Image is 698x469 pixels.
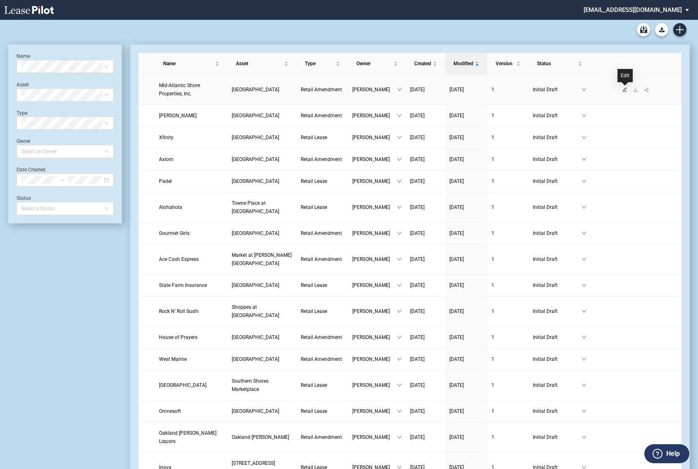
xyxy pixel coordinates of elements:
[232,178,279,184] span: Commerce Centre
[529,53,591,75] th: Status
[620,87,630,92] a: edit
[491,381,525,389] a: 1
[232,87,279,92] span: Dumbarton Square
[159,203,223,211] a: Alohahola
[232,433,292,441] a: Oakland [PERSON_NAME]
[159,156,173,162] span: Axiom
[232,408,279,414] span: Commerce Centre
[159,83,200,97] span: Mid-Atlantic Shore Properties, Inc.
[491,407,525,415] a: 1
[301,256,342,262] span: Retail Amendment
[59,177,65,183] span: to
[301,281,344,289] a: Retail Lease
[352,85,397,94] span: [PERSON_NAME]
[352,333,397,341] span: [PERSON_NAME]
[232,111,292,120] a: [GEOGRAPHIC_DATA]
[348,53,406,75] th: Owner
[301,381,344,389] a: Retail Lease
[487,53,529,75] th: Version
[533,155,582,163] span: Initial Draft
[232,378,268,392] span: Southern Shores Marketplace
[410,356,425,362] span: [DATE]
[17,167,45,173] label: Date Created
[397,435,402,440] span: down
[491,204,494,210] span: 1
[397,231,402,236] span: down
[301,308,327,314] span: Retail Lease
[496,59,515,68] span: Version
[666,448,680,459] label: Help
[449,135,464,140] span: [DATE]
[232,200,279,214] span: Towne Place at Greenbrier
[159,81,223,98] a: Mid-Atlantic Shore Properties, Inc.
[449,434,464,440] span: [DATE]
[301,229,344,237] a: Retail Amendment
[228,53,297,75] th: Asset
[449,433,483,441] a: [DATE]
[17,82,29,88] label: Asset
[236,59,283,68] span: Asset
[491,434,494,440] span: 1
[410,333,441,341] a: [DATE]
[301,177,344,185] a: Retail Lease
[533,333,582,341] span: Initial Draft
[491,307,525,315] a: 1
[533,203,582,211] span: Initial Draft
[17,53,30,59] label: Name
[159,230,190,236] span: Gourmet Girls
[673,23,686,36] a: Create new document
[397,357,402,362] span: down
[449,407,483,415] a: [DATE]
[491,229,525,237] a: 1
[449,133,483,142] a: [DATE]
[449,308,464,314] span: [DATE]
[159,334,197,340] span: House of Prayers
[301,333,344,341] a: Retail Amendment
[491,256,494,262] span: 1
[232,281,292,289] a: [GEOGRAPHIC_DATA]
[644,444,689,463] button: Help
[410,407,441,415] a: [DATE]
[232,199,292,216] a: Towne Place at [GEOGRAPHIC_DATA]
[410,408,425,414] span: [DATE]
[410,282,425,288] span: [DATE]
[159,282,207,288] span: State Farm Insurance
[232,334,279,340] span: Northwest Plaza
[159,281,223,289] a: State Farm Insurance
[491,382,494,388] span: 1
[410,308,425,314] span: [DATE]
[582,383,586,388] span: down
[582,335,586,340] span: down
[410,204,425,210] span: [DATE]
[617,69,633,82] div: Edit
[159,355,223,363] a: West Marine
[301,408,327,414] span: Retail Lease
[491,308,494,314] span: 1
[159,356,187,362] span: West Marine
[163,59,214,68] span: Name
[449,333,483,341] a: [DATE]
[533,433,582,441] span: Initial Draft
[352,111,397,120] span: [PERSON_NAME]
[491,111,525,120] a: 1
[232,230,279,236] span: Dumbarton Square
[533,177,582,185] span: Initial Draft
[491,281,525,289] a: 1
[449,85,483,94] a: [DATE]
[352,307,397,315] span: [PERSON_NAME]
[449,229,483,237] a: [DATE]
[449,203,483,211] a: [DATE]
[449,381,483,389] a: [DATE]
[491,87,494,92] span: 1
[17,195,31,201] label: Status
[449,113,464,118] span: [DATE]
[582,179,586,184] span: down
[232,251,292,268] a: Market at [PERSON_NAME][GEOGRAPHIC_DATA]
[491,408,494,414] span: 1
[410,177,441,185] a: [DATE]
[653,23,671,36] md-menu: Download Blank Form List
[644,87,650,93] span: share-alt
[301,85,344,94] a: Retail Amendment
[449,156,464,162] span: [DATE]
[301,87,342,92] span: Retail Amendment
